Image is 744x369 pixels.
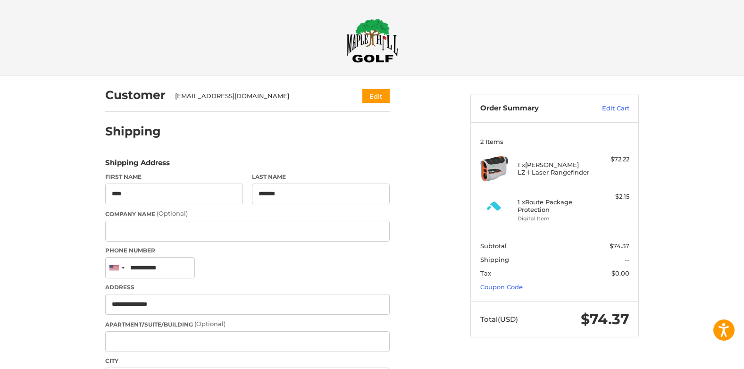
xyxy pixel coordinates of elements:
[105,158,170,173] legend: Shipping Address
[105,88,166,102] h2: Customer
[582,104,629,113] a: Edit Cart
[105,319,390,329] label: Apartment/Suite/Building
[592,155,629,164] div: $72.22
[105,124,161,139] h2: Shipping
[480,315,518,324] span: Total (USD)
[610,242,629,250] span: $74.37
[480,269,491,277] span: Tax
[480,283,523,291] a: Coupon Code
[480,256,509,263] span: Shipping
[175,92,344,101] div: [EMAIL_ADDRESS][DOMAIN_NAME]
[625,256,629,263] span: --
[611,269,629,277] span: $0.00
[518,161,590,176] h4: 1 x [PERSON_NAME] LZ-i Laser Rangefinder
[346,18,398,63] img: Maple Hill Golf
[106,258,127,278] div: United States: +1
[581,310,629,328] span: $74.37
[480,242,507,250] span: Subtotal
[252,173,390,181] label: Last Name
[194,320,226,327] small: (Optional)
[105,357,390,365] label: City
[105,209,390,218] label: Company Name
[105,246,390,255] label: Phone Number
[480,104,582,113] h3: Order Summary
[480,138,629,145] h3: 2 Items
[592,192,629,201] div: $2.15
[518,198,590,214] h4: 1 x Route Package Protection
[362,89,390,103] button: Edit
[105,173,243,181] label: First Name
[105,283,390,292] label: Address
[518,215,590,223] li: Digital Item
[157,210,188,217] small: (Optional)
